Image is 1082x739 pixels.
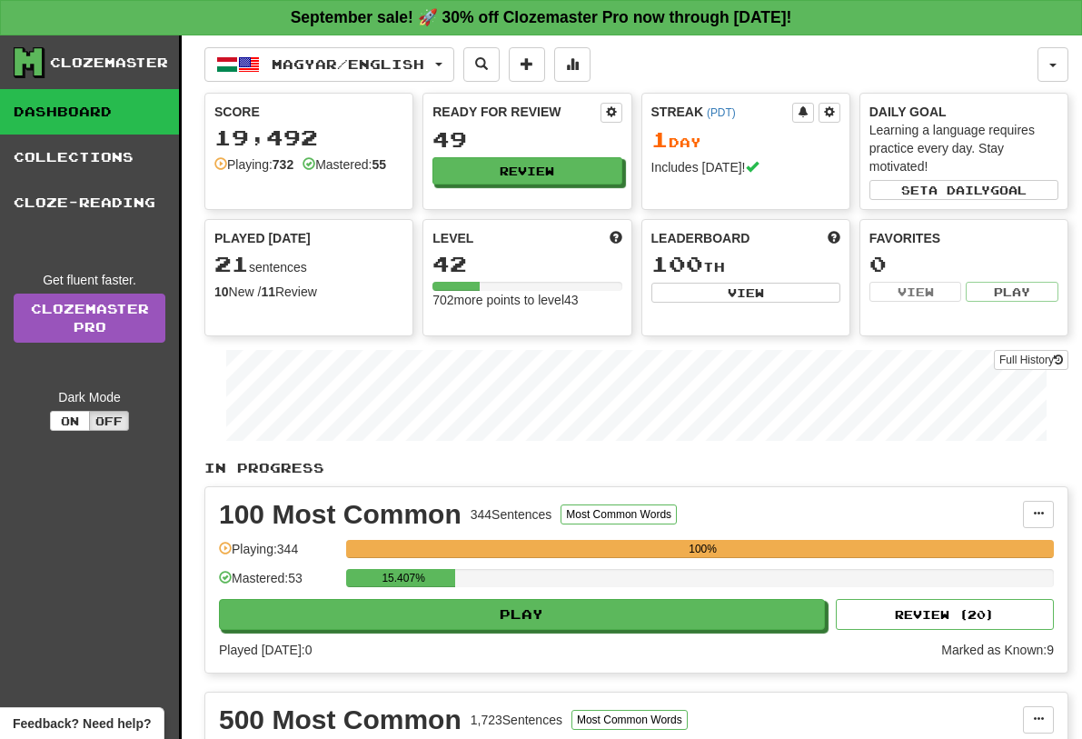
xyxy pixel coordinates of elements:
[89,411,129,431] button: Off
[994,350,1068,370] button: Full History
[966,282,1058,302] button: Play
[291,8,792,26] strong: September sale! 🚀 30% off Clozemaster Pro now through [DATE]!
[869,103,1058,121] div: Daily Goal
[869,180,1058,200] button: Seta dailygoal
[219,540,337,570] div: Playing: 344
[432,229,473,247] span: Level
[869,121,1058,175] div: Learning a language requires practice every day. Stay motivated!
[352,569,455,587] div: 15.407%
[50,54,168,72] div: Clozemaster
[561,504,677,524] button: Most Common Words
[14,294,165,343] a: ClozemasterPro
[509,47,545,82] button: Add sentence to collection
[214,253,403,276] div: sentences
[869,229,1058,247] div: Favorites
[836,599,1054,630] button: Review (20)
[432,157,621,185] button: Review
[50,411,90,431] button: On
[219,599,825,630] button: Play
[214,285,229,299] strong: 10
[219,501,462,528] div: 100 Most Common
[352,540,1054,558] div: 100%
[14,388,165,406] div: Dark Mode
[14,271,165,289] div: Get fluent faster.
[869,253,1058,275] div: 0
[571,710,688,730] button: Most Common Words
[928,184,990,196] span: a daily
[273,157,293,172] strong: 732
[828,229,840,247] span: This week in points, UTC
[941,641,1054,659] div: Marked as Known: 9
[219,706,462,734] div: 500 Most Common
[432,291,621,309] div: 702 more points to level 43
[214,126,403,149] div: 19,492
[651,158,840,176] div: Includes [DATE]!
[707,106,736,119] a: (PDT)
[869,282,962,302] button: View
[219,569,337,599] div: Mastered: 53
[214,103,403,121] div: Score
[214,229,311,247] span: Played [DATE]
[463,47,500,82] button: Search sentences
[471,711,562,729] div: 1,723 Sentences
[204,459,1068,477] p: In Progress
[554,47,591,82] button: More stats
[272,56,424,72] span: Magyar / English
[219,643,312,657] span: Played [DATE]: 0
[651,253,840,276] div: th
[651,126,669,152] span: 1
[261,285,275,299] strong: 11
[432,103,600,121] div: Ready for Review
[432,253,621,275] div: 42
[651,251,703,276] span: 100
[204,47,454,82] button: Magyar/English
[651,229,750,247] span: Leaderboard
[214,251,249,276] span: 21
[651,128,840,152] div: Day
[303,155,386,174] div: Mastered:
[610,229,622,247] span: Score more points to level up
[651,283,840,303] button: View
[372,157,386,172] strong: 55
[651,103,792,121] div: Streak
[471,505,552,524] div: 344 Sentences
[214,155,293,174] div: Playing:
[13,714,151,733] span: Open feedback widget
[432,128,621,151] div: 49
[214,283,403,301] div: New / Review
